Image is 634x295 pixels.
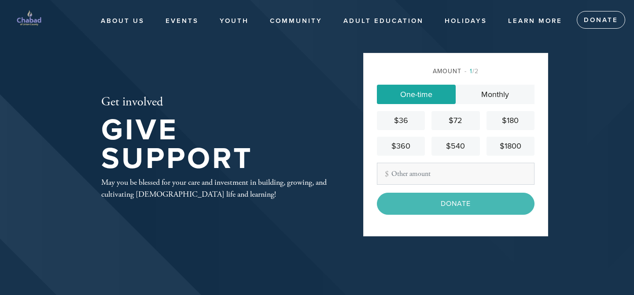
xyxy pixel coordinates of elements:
[501,13,569,30] a: Learn More
[464,67,479,75] span: /2
[490,115,531,127] div: $180
[159,13,205,30] a: Events
[337,13,430,30] a: Adult Education
[380,115,421,127] div: $36
[377,163,534,185] input: Other amount
[101,116,335,173] h1: Give Support
[435,115,476,127] div: $72
[380,140,421,152] div: $360
[377,85,456,104] a: One-time
[487,111,534,130] a: $180
[101,95,335,110] h2: Get involved
[435,140,476,152] div: $540
[377,111,425,130] a: $36
[431,137,479,156] a: $540
[377,67,534,76] div: Amount
[101,176,335,200] div: May you be blessed for your care and investment in building, growing, and cultivating [DEMOGRAPHI...
[94,13,151,30] a: About Us
[487,137,534,156] a: $1800
[13,4,45,36] img: chabad%20logo%20%283000%20x%203000%20px%29%20%282%29.png
[490,140,531,152] div: $1800
[438,13,494,30] a: Holidays
[213,13,255,30] a: Youth
[470,67,472,75] span: 1
[577,11,625,29] a: Donate
[431,111,479,130] a: $72
[377,137,425,156] a: $360
[456,85,534,104] a: Monthly
[263,13,329,30] a: Community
